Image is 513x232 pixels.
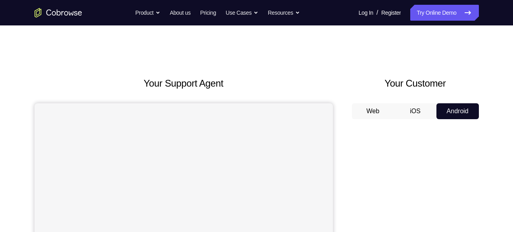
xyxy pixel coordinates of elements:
a: About us [170,5,190,21]
a: Go to the home page [35,8,82,17]
a: Try Online Demo [410,5,478,21]
button: Resources [268,5,300,21]
span: / [377,8,378,17]
button: Android [436,103,479,119]
button: Web [352,103,394,119]
button: Product [135,5,160,21]
a: Register [381,5,401,21]
h2: Your Customer [352,76,479,91]
button: iOS [394,103,436,119]
a: Log In [359,5,373,21]
button: Use Cases [226,5,258,21]
h2: Your Support Agent [35,76,333,91]
a: Pricing [200,5,216,21]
